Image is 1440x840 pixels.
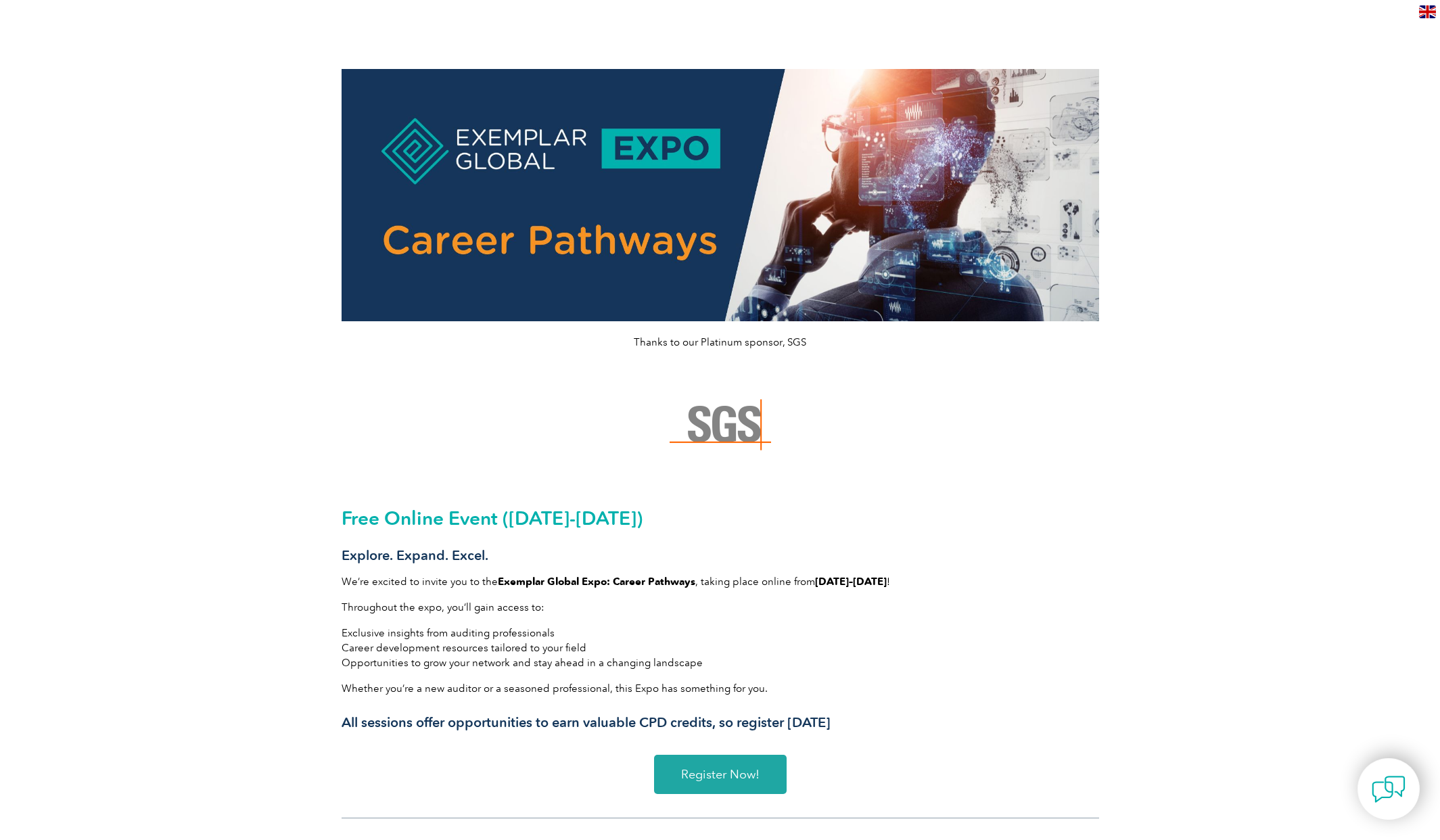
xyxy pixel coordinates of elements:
[342,714,1099,731] h3: All sessions offer opportunities to earn valuable CPD credits, so register [DATE]
[342,640,1099,655] li: Career development resources tailored to your field
[342,547,1099,564] h3: Explore. Expand. Excel.
[342,681,1099,696] p: Whether you’re a new auditor or a seasoned professional, this Expo has something for you.
[342,600,1099,615] p: Throughout the expo, you’ll gain access to:
[342,626,1099,640] li: Exclusive insights from auditing professionals
[342,69,1099,321] img: career pathways
[498,576,695,588] strong: Exemplar Global Expo: Career Pathways
[654,755,787,794] a: Register Now!
[1372,772,1406,806] img: contact-chat.png
[342,335,1099,350] p: Thanks to our Platinum sponsor, SGS
[342,655,1099,670] li: Opportunities to grow your network and stay ahead in a changing landscape
[342,574,1099,589] p: We’re excited to invite you to the , taking place online from !
[342,507,1099,529] h2: Free Online Event ([DATE]-[DATE])
[681,768,760,780] span: Register Now!
[815,576,887,588] strong: [DATE]–[DATE]
[1419,5,1436,18] img: en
